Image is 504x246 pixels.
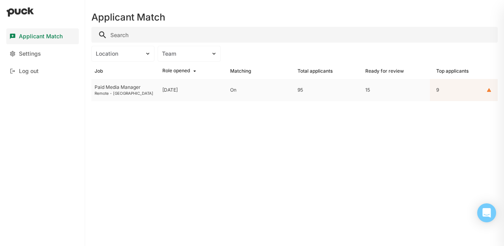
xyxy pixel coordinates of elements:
[436,68,469,74] div: Top applicants
[95,91,156,96] div: Remote - [GEOGRAPHIC_DATA]
[365,68,404,74] div: Ready for review
[6,28,79,44] a: Applicant Match
[436,87,439,93] div: 9
[95,68,103,74] div: Job
[91,27,498,43] input: Search
[96,51,141,57] div: Location
[19,51,41,57] div: Settings
[19,68,39,75] div: Log out
[477,203,496,222] div: Open Intercom Messenger
[95,85,156,90] div: Paid Media Manager
[162,68,190,74] div: Role opened
[162,51,207,57] div: Team
[162,87,178,93] div: [DATE]
[19,33,63,40] div: Applicant Match
[365,87,427,93] div: 15
[298,87,359,93] div: 95
[230,68,251,74] div: Matching
[6,46,79,62] a: Settings
[298,68,333,74] div: Total applicants
[230,87,292,93] div: On
[91,13,165,22] h1: Applicant Match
